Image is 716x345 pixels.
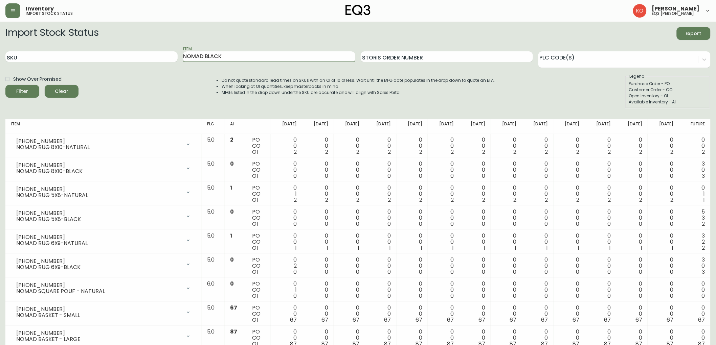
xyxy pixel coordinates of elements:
div: 0 0 [622,257,642,275]
span: 2 [388,196,391,204]
div: 0 0 [433,233,454,251]
div: NOMAD RUG 6X9-NATURAL [16,240,181,246]
div: 0 0 [308,185,328,203]
div: [PHONE_NUMBER]NOMAD SQUARE POUF - NATURAL [11,281,196,296]
div: 0 0 [590,257,611,275]
div: [PHONE_NUMBER]NOMAD BASKET - SMALL [11,305,196,320]
span: 2 [608,196,611,204]
td: 5.0 [202,134,225,158]
div: 0 0 [685,137,705,155]
img: 9beb5e5239b23ed26e0d832b1b8f6f2a [633,4,647,18]
span: OI [252,292,258,300]
span: 1 [546,244,548,252]
span: 0 [388,292,391,300]
div: 0 0 [622,209,642,227]
div: [PHONE_NUMBER]NOMAD RUG 5X8-NATURAL [11,185,196,200]
span: 0 [639,220,642,228]
div: PO CO [252,257,266,275]
img: logo [345,5,371,16]
span: Show Over Promised [13,76,62,83]
span: 2 [451,148,454,156]
td: 5.0 [202,230,225,254]
div: 0 0 [339,161,360,179]
span: 67 [230,304,237,312]
div: 0 0 [528,161,548,179]
div: 0 0 [559,137,580,155]
span: 0 [607,268,611,276]
div: 0 0 [433,185,454,203]
div: 0 0 [528,257,548,275]
div: 0 0 [308,305,328,323]
span: 0 [513,268,517,276]
div: 3 0 [685,257,705,275]
div: 0 0 [433,161,454,179]
div: PO CO [252,161,266,179]
span: 2 [357,196,360,204]
th: Future [679,119,711,134]
span: 2 [639,148,642,156]
div: [PHONE_NUMBER] [16,234,181,240]
span: 0 [450,172,454,180]
div: 0 0 [685,281,705,299]
div: 0 0 [433,305,454,323]
div: 0 0 [433,209,454,227]
div: 0 0 [465,185,485,203]
div: [PHONE_NUMBER] [16,282,181,288]
span: 0 [576,268,580,276]
div: 0 0 [433,137,454,155]
span: 0 [545,292,548,300]
span: 2 [357,148,360,156]
span: 0 [513,172,517,180]
div: NOMAD BASKET - LARGE [16,336,181,342]
button: Clear [45,85,79,98]
h2: Import Stock Status [5,27,98,40]
span: 0 [293,220,297,228]
div: 0 0 [371,161,391,179]
span: 1 [484,244,485,252]
div: 0 2 [276,257,297,275]
span: 1 [515,244,517,252]
div: 0 0 [653,185,674,203]
div: Purchase Order - PO [629,81,706,87]
span: 0 [545,268,548,276]
div: 0 0 [339,233,360,251]
div: 0 0 [402,185,423,203]
div: 0 0 [653,137,674,155]
td: 5.0 [202,182,225,206]
th: [DATE] [428,119,459,134]
span: 1 [295,244,297,252]
div: 0 0 [622,161,642,179]
div: 0 0 [402,161,423,179]
span: 1 [703,196,705,204]
th: [DATE] [459,119,491,134]
span: 0 [356,172,360,180]
span: 0 [293,172,297,180]
td: 5.0 [202,158,225,182]
span: 2 [482,196,485,204]
div: [PHONE_NUMBER] [16,138,181,144]
span: 0 [576,220,580,228]
div: 0 0 [371,185,391,203]
span: 0 [325,292,328,300]
div: [PHONE_NUMBER] [16,330,181,336]
span: 0 [388,220,391,228]
span: 2 [577,148,580,156]
span: Export [682,29,705,38]
div: 0 0 [653,209,674,227]
span: 3 [702,268,705,276]
div: 0 0 [371,233,391,251]
span: 0 [513,220,517,228]
span: Clear [50,87,73,96]
span: 2 [514,148,517,156]
div: 0 0 [622,137,642,155]
div: 0 0 [308,137,328,155]
td: 5.0 [202,206,225,230]
span: 3 [702,172,705,180]
span: 0 [419,292,422,300]
span: 2 [294,196,297,204]
span: 0 [607,172,611,180]
div: 0 0 [496,257,517,275]
span: 2 [671,196,674,204]
div: [PHONE_NUMBER] [16,186,181,192]
div: 0 0 [496,281,517,299]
